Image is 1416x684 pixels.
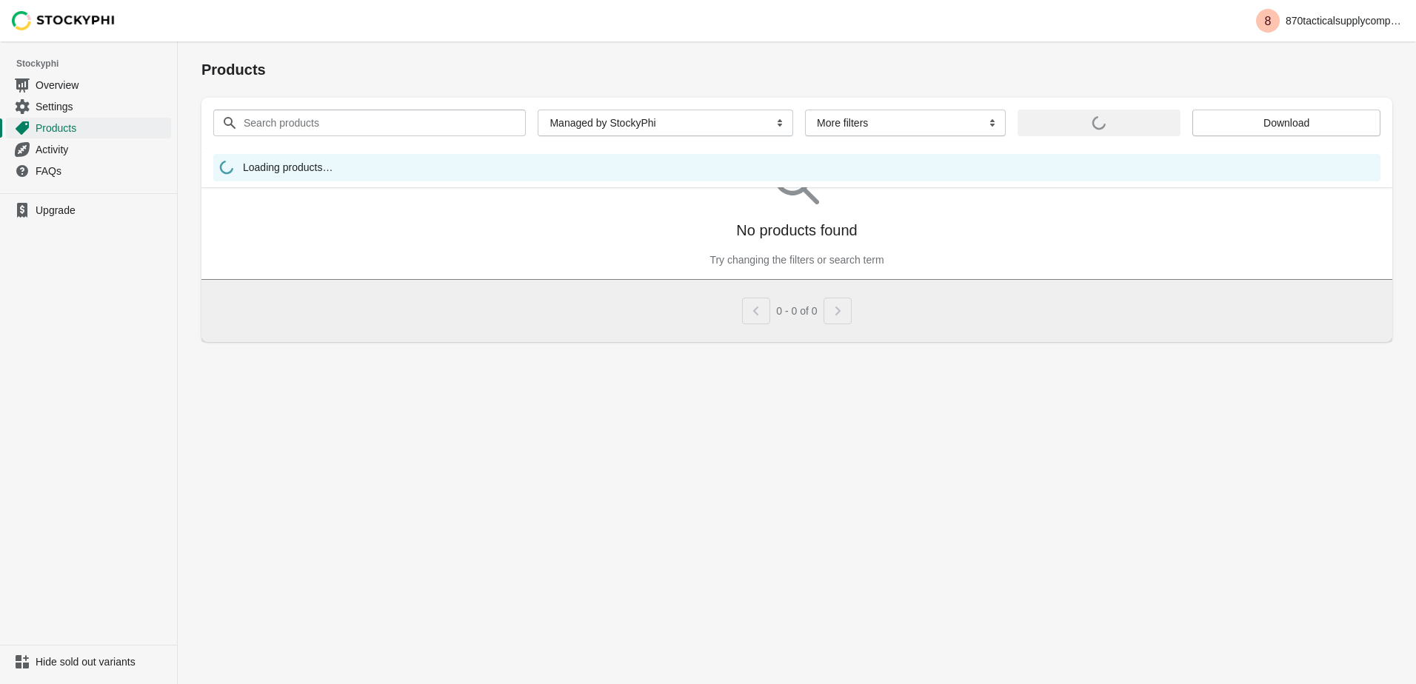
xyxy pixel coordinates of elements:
[201,59,1392,80] h1: Products
[776,305,817,317] span: 0 - 0 of 0
[36,654,168,669] span: Hide sold out variants
[742,292,851,324] nav: Pagination
[36,203,168,218] span: Upgrade
[6,117,171,138] a: Products
[709,252,884,267] p: Try changing the filters or search term
[36,78,168,93] span: Overview
[6,138,171,160] a: Activity
[243,160,333,178] span: Loading products…
[1263,117,1309,129] span: Download
[36,121,168,135] span: Products
[16,56,177,71] span: Stockyphi
[1256,9,1280,33] span: Avatar with initials 8
[736,220,857,241] p: No products found
[36,99,168,114] span: Settings
[36,164,168,178] span: FAQs
[1192,110,1380,136] button: Download
[6,95,171,117] a: Settings
[243,110,499,136] input: Search products
[36,142,168,157] span: Activity
[6,74,171,95] a: Overview
[1286,15,1404,27] p: 870tacticalsupplycompany
[1250,6,1410,36] button: Avatar with initials 8870tacticalsupplycompany
[6,200,171,221] a: Upgrade
[6,651,171,672] a: Hide sold out variants
[12,11,116,30] img: Stockyphi
[1265,15,1272,27] text: 8
[6,160,171,181] a: FAQs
